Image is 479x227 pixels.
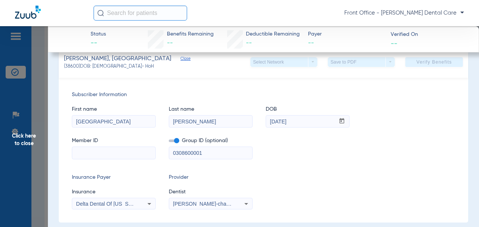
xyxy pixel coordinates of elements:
[72,174,156,181] span: Insurance Payer
[72,105,156,113] span: First name
[335,116,349,128] button: Open calendar
[308,39,384,48] span: --
[173,201,305,207] span: [PERSON_NAME]-chaai [PERSON_NAME] 1982791315
[15,6,41,19] img: Zuub Logo
[72,91,455,99] span: Subscriber Information
[266,105,350,113] span: DOB
[246,40,252,46] span: --
[91,30,106,38] span: Status
[308,30,384,38] span: Payer
[169,105,253,113] span: Last name
[344,9,464,17] span: Front Office - [PERSON_NAME] Dental Care
[91,39,106,48] span: --
[169,174,253,181] span: Provider
[442,191,479,227] iframe: Chat Widget
[64,54,171,64] span: [PERSON_NAME], [GEOGRAPHIC_DATA]
[391,39,397,47] span: --
[167,40,173,46] span: --
[72,137,156,145] span: Member ID
[180,56,187,63] span: Close
[97,10,104,16] img: Search Icon
[246,30,300,38] span: Deductible Remaining
[94,6,187,21] input: Search for patients
[169,137,253,145] span: Group ID (optional)
[76,201,143,207] span: Delta Dental Of [US_STATE]
[64,64,154,70] span: (38600) DOB: [DEMOGRAPHIC_DATA] - HoH
[391,31,467,39] span: Verified On
[72,188,156,196] span: Insurance
[167,30,214,38] span: Benefits Remaining
[169,188,253,196] span: Dentist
